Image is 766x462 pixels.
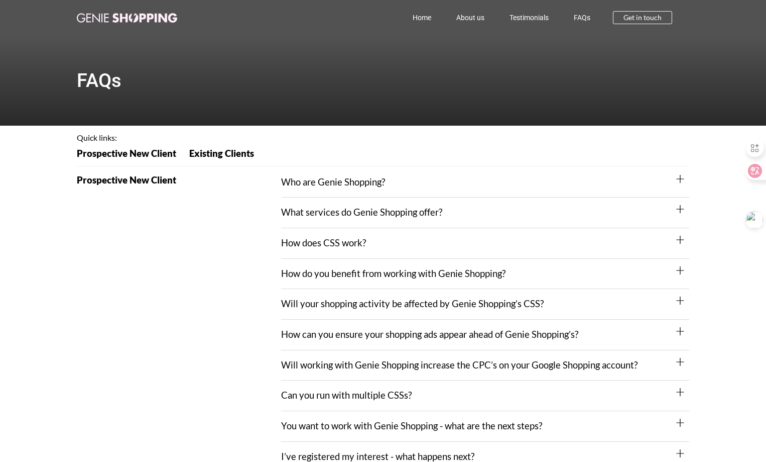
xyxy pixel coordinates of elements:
a: Prospective New Client [77,149,183,165]
h4: Quick links: [77,134,689,142]
a: FAQs [561,6,603,29]
a: Testimonials [497,6,561,29]
span: Existing Clients [189,149,254,158]
img: genie-shopping-logo [77,13,177,23]
a: I’ve registered my interest - what happens next? [281,451,474,462]
div: Will your shopping activity be affected by Genie Shopping’s CSS? [281,289,689,320]
a: Home [400,6,444,29]
div: You want to work with Genie Shopping - what are the next steps? [281,411,689,442]
a: Will your shopping activity be affected by Genie Shopping’s CSS? [281,298,544,309]
h1: FAQs [77,71,689,90]
div: How can you ensure your shopping ads appear ahead of Genie Shopping’s? [281,320,689,350]
a: Can you run with multiple CSSs? [281,390,412,401]
a: What services do Genie Shopping offer? [281,207,442,218]
div: How does CSS work? [281,228,689,259]
a: How do you benefit from working with Genie Shopping? [281,268,505,279]
a: Who are Genie Shopping? [281,176,385,188]
span: Get in touch [623,14,662,21]
a: About us [444,6,497,29]
div: How do you benefit from working with Genie Shopping? [281,259,689,290]
a: Will working with Genie Shopping increase the CPC’s on your Google Shopping account? [281,359,637,371]
div: Will working with Genie Shopping increase the CPC’s on your Google Shopping account? [281,350,689,381]
a: Get in touch [613,11,672,24]
div: Who are Genie Shopping? [281,167,689,198]
a: Existing Clients [183,149,261,165]
a: How can you ensure your shopping ads appear ahead of Genie Shopping’s? [281,329,578,340]
a: You want to work with Genie Shopping - what are the next steps? [281,420,542,431]
div: What services do Genie Shopping offer? [281,198,689,228]
div: Can you run with multiple CSSs? [281,381,689,411]
h2: Prospective New Client [77,175,281,185]
nav: Menu [221,6,603,29]
a: How does CSS work? [281,237,366,248]
span: Prospective New Client [77,149,176,158]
